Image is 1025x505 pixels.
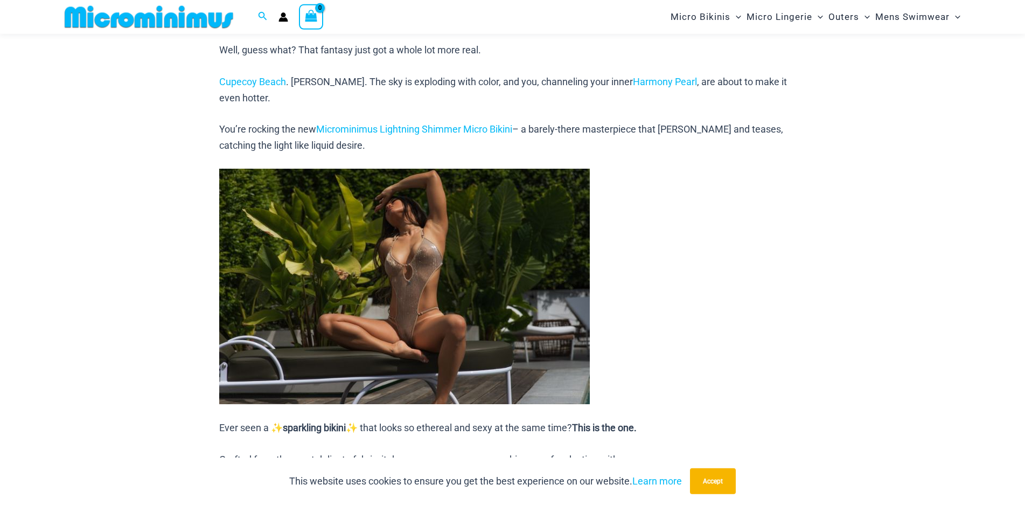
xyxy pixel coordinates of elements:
[219,169,590,404] img: Harmony Pearl in Lightning Shimmer
[744,3,826,31] a: Micro LingerieMenu ToggleMenu Toggle
[666,2,965,32] nav: Site Navigation
[812,3,823,31] span: Menu Toggle
[747,3,812,31] span: Micro Lingerie
[299,4,324,29] a: View Shopping Cart, empty
[950,3,960,31] span: Menu Toggle
[826,3,873,31] a: OutersMenu ToggleMenu Toggle
[668,3,744,31] a: Micro BikinisMenu ToggleMenu Toggle
[873,3,963,31] a: Mens SwimwearMenu ToggleMenu Toggle
[730,3,741,31] span: Menu Toggle
[258,10,268,24] a: Search icon link
[859,3,870,31] span: Menu Toggle
[690,468,736,494] button: Accept
[572,422,637,433] strong: This is the one.
[219,76,286,87] a: Cupecoy Beach
[219,454,673,465] span: Crafted from the most delicate fabric, it dances over your curves, a shimmer of seduction with ev...
[671,3,730,31] span: Micro Bikinis
[219,422,572,433] span: Ever seen a ✨ ✨ that looks so ethereal and sexy at the same time?
[632,475,682,487] a: Learn more
[828,3,859,31] span: Outers
[219,44,481,56] span: Well, guess what? That fantasy just got a whole lot more real.
[60,5,238,29] img: MM SHOP LOGO FLAT
[219,76,787,103] span: . [PERSON_NAME]. The sky is exploding with color, and you, channeling your inner , are about to m...
[875,3,950,31] span: Mens Swimwear
[283,422,346,433] strong: sparkling bikini
[289,473,682,489] p: This website uses cookies to ensure you get the best experience on our website.
[278,12,288,22] a: Account icon link
[633,76,697,87] a: Harmony Pearl
[316,123,512,135] a: Microminimus Lightning Shimmer Micro Bikini
[219,123,783,151] span: You’re rocking the new – a barely-there masterpiece that [PERSON_NAME] and teases, catching the l...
